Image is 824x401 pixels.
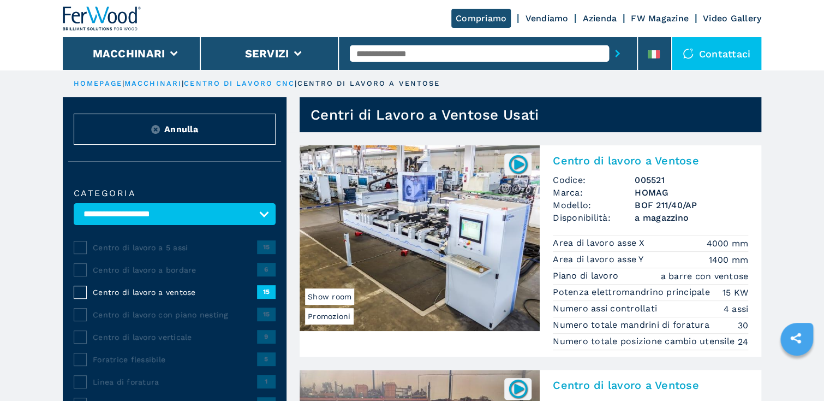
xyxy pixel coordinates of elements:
[74,114,276,145] button: ResetAnnulla
[553,379,748,392] h2: Centro di lavoro a Ventose
[182,79,184,87] span: |
[297,79,440,89] p: centro di lavoro a ventose
[708,253,748,266] em: 1400 mm
[635,186,748,199] h3: HOMAG
[257,330,276,343] span: 9
[93,376,257,387] span: Linea di foratura
[724,303,749,315] em: 4 assi
[553,186,635,199] span: Marca:
[525,13,568,23] a: Vendiamo
[305,308,354,325] span: Promozioni
[507,378,529,399] img: 006579
[93,47,165,60] button: Macchinari
[300,145,761,357] a: Centro di lavoro a Ventose HOMAG BOF 211/40/APPromozioniShow room005521Centro di lavoro a Ventose...
[305,288,354,305] span: Show room
[738,319,749,332] em: 30
[553,154,748,167] h2: Centro di lavoro a Ventose
[553,174,635,186] span: Codice:
[257,375,276,388] span: 1
[582,13,617,23] a: Azienda
[164,123,198,135] span: Annulla
[683,48,694,59] img: Contattaci
[124,79,182,87] a: macchinari
[635,199,748,211] h3: BOF 211/40/AP
[553,335,737,347] p: Numero totale posizione cambio utensile
[660,270,748,282] em: a barre con ventose
[74,79,122,87] a: HOMEPAGE
[257,308,276,321] span: 15
[609,41,626,66] button: submit-button
[672,37,762,70] div: Contattaci
[738,335,749,348] em: 24
[257,263,276,276] span: 6
[93,287,257,298] span: Centro di lavoro a ventose
[122,79,124,87] span: |
[74,189,276,198] label: Categoria
[63,7,141,31] img: Ferwood
[451,9,511,28] a: Compriamo
[93,354,257,365] span: Foratrice flessibile
[300,145,540,331] img: Centro di lavoro a Ventose HOMAG BOF 211/40/AP
[553,253,647,266] p: Area di lavoro asse Y
[93,242,257,253] span: Centro di lavoro a 5 assi
[257,240,276,253] span: 15
[553,211,635,224] span: Disponibilità:
[151,125,160,134] img: Reset
[703,13,761,23] a: Video Gallery
[706,237,748,250] em: 4000 mm
[782,325,809,352] a: sharethis
[553,270,621,282] p: Piano di lavoro
[295,79,297,87] span: |
[93,264,257,275] span: Centro di lavoro a bordare
[635,211,748,224] span: a magazzino
[553,237,648,249] p: Area di lavoro asse X
[635,174,748,186] h3: 005521
[257,352,276,365] span: 5
[93,309,257,320] span: Centro di lavoro con piano nesting
[311,106,539,123] h1: Centri di Lavoro a Ventose Usati
[257,285,276,298] span: 15
[184,79,295,87] a: centro di lavoro cnc
[631,13,689,23] a: FW Magazine
[553,319,712,331] p: Numero totale mandrini di foratura
[93,332,257,343] span: Centro di lavoro verticale
[553,199,635,211] span: Modello:
[244,47,289,60] button: Servizi
[507,154,529,175] img: 005521
[553,286,713,298] p: Potenza elettromandrino principale
[553,303,660,315] p: Numero assi controllati
[723,286,748,299] em: 15 KW
[778,352,816,393] iframe: Chat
